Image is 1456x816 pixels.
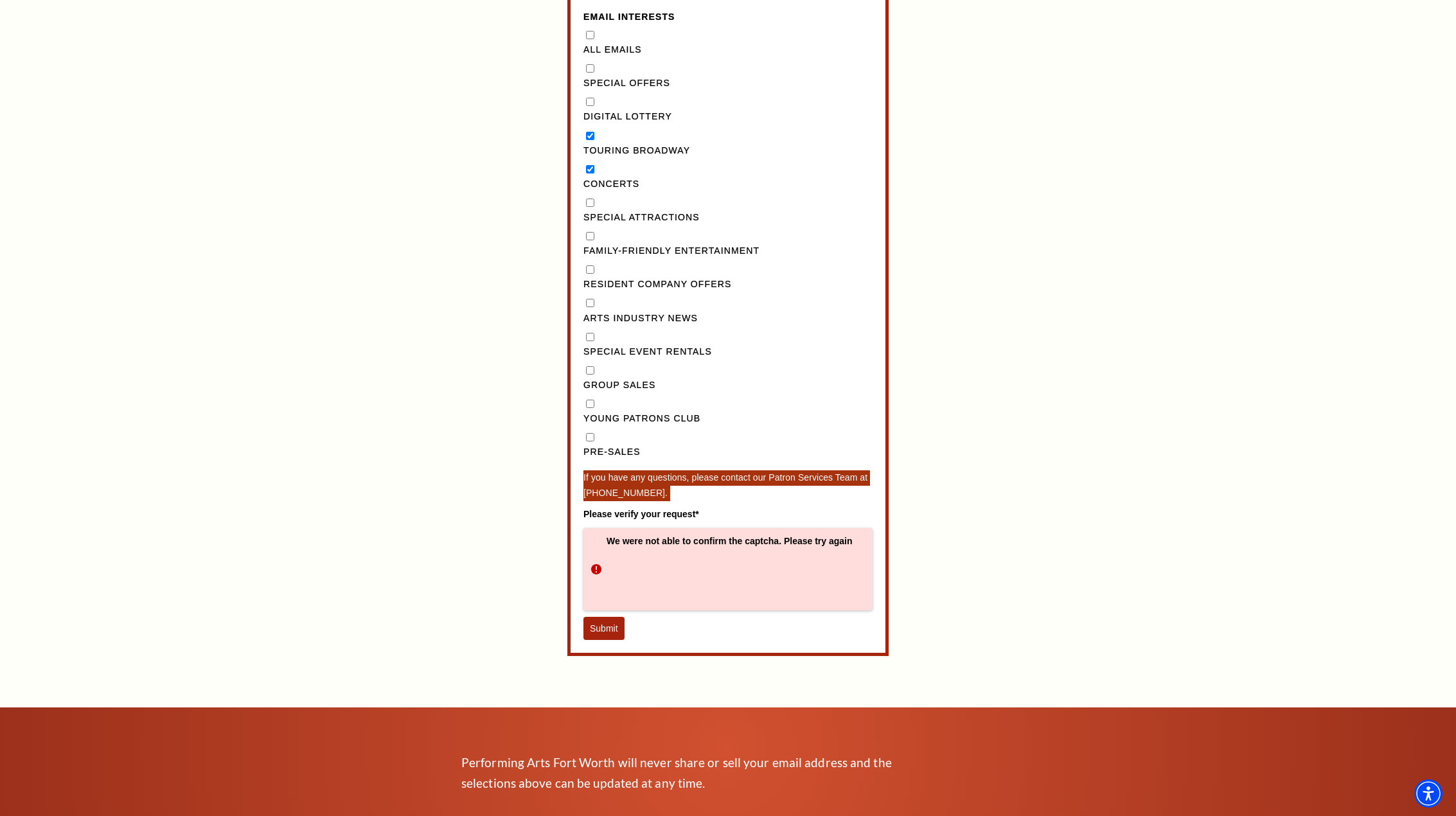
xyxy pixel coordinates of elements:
[583,378,873,393] label: Group Sales
[583,277,873,292] label: Resident Company Offers
[583,10,675,25] legend: Email Interests
[583,411,873,427] label: Young Patrons Club
[583,244,873,259] label: Family-Friendly Entertainment
[583,311,873,326] label: Arts Industry News
[583,177,873,192] label: Concerts
[583,507,873,521] label: Please verify your request*
[583,470,873,501] p: If you have any questions, please contact our Patron Services Team at [PHONE_NUMBER].
[1414,779,1443,808] div: Accessibility Menu
[583,528,873,610] div: We were not able to confirm the captcha. Please try again
[583,344,873,360] label: Special Event Rentals
[583,617,625,640] button: Submit
[461,752,911,794] p: Performing Arts Fort Worth will never share or sell your email address and the selections above c...
[583,109,873,125] label: Digital Lottery
[583,76,873,91] label: Special Offers
[583,210,873,226] label: Special Attractions
[583,42,873,58] label: All Emails
[583,445,873,460] label: Pre-Sales
[583,143,873,159] label: Touring Broadway
[607,546,802,596] iframe: reCAPTCHA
